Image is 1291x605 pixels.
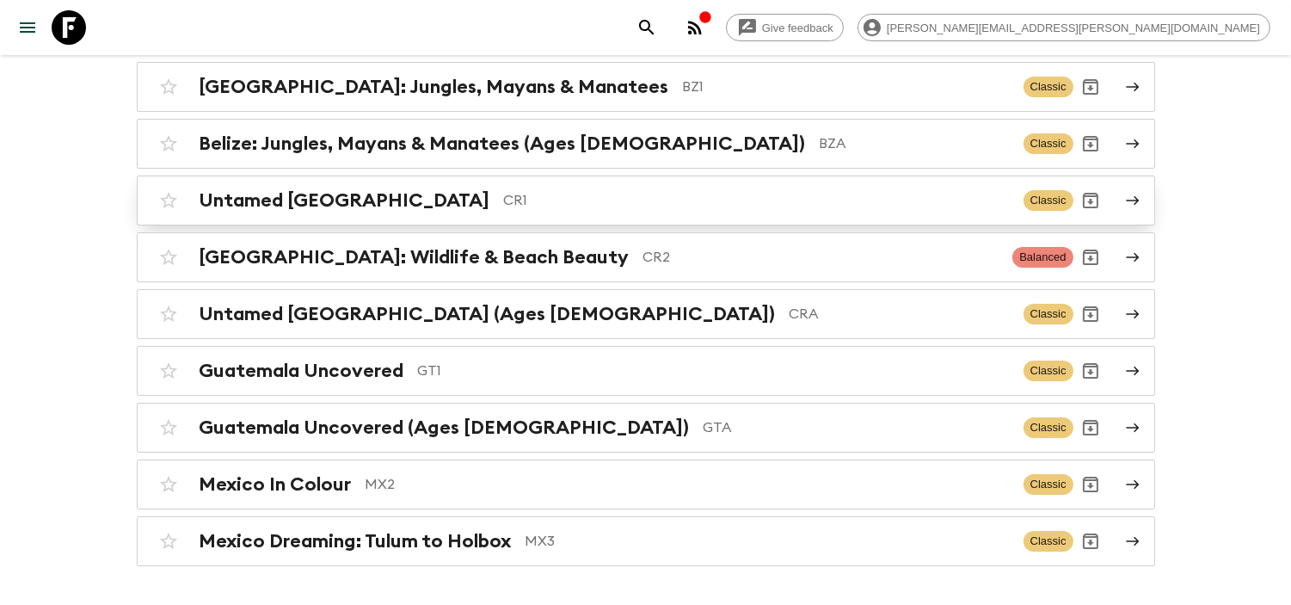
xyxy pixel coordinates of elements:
[1024,531,1073,552] span: Classic
[10,10,45,45] button: menu
[200,303,776,325] h2: Untamed [GEOGRAPHIC_DATA] (Ages [DEMOGRAPHIC_DATA])
[1024,304,1073,324] span: Classic
[504,190,1010,211] p: CR1
[877,22,1269,34] span: [PERSON_NAME][EMAIL_ADDRESS][PERSON_NAME][DOMAIN_NAME]
[137,346,1155,396] a: Guatemala UncoveredGT1ClassicArchive
[137,403,1155,453] a: Guatemala Uncovered (Ages [DEMOGRAPHIC_DATA])GTAClassicArchive
[137,119,1155,169] a: Belize: Jungles, Mayans & Manatees (Ages [DEMOGRAPHIC_DATA])BZAClassicArchive
[200,360,404,382] h2: Guatemala Uncovered
[726,14,844,41] a: Give feedback
[1012,247,1073,268] span: Balanced
[1024,361,1073,381] span: Classic
[1024,77,1073,97] span: Classic
[790,304,1010,324] p: CRA
[630,10,664,45] button: search adventures
[820,133,1010,154] p: BZA
[1073,70,1108,104] button: Archive
[137,232,1155,282] a: [GEOGRAPHIC_DATA]: Wildlife & Beach BeautyCR2BalancedArchive
[753,22,843,34] span: Give feedback
[1024,474,1073,495] span: Classic
[200,133,806,155] h2: Belize: Jungles, Mayans & Manatees (Ages [DEMOGRAPHIC_DATA])
[683,77,1010,97] p: BZ1
[1073,411,1108,445] button: Archive
[1073,354,1108,388] button: Archive
[1073,127,1108,161] button: Archive
[418,361,1010,381] p: GT1
[643,247,999,268] p: CR2
[366,474,1010,495] p: MX2
[137,176,1155,225] a: Untamed [GEOGRAPHIC_DATA]CR1ClassicArchive
[137,460,1155,509] a: Mexico In ColourMX2ClassicArchive
[1073,183,1108,218] button: Archive
[526,531,1010,552] p: MX3
[1073,297,1108,331] button: Archive
[200,417,690,439] h2: Guatemala Uncovered (Ages [DEMOGRAPHIC_DATA])
[1073,467,1108,502] button: Archive
[1024,190,1073,211] span: Classic
[858,14,1270,41] div: [PERSON_NAME][EMAIL_ADDRESS][PERSON_NAME][DOMAIN_NAME]
[137,62,1155,112] a: [GEOGRAPHIC_DATA]: Jungles, Mayans & ManateesBZ1ClassicArchive
[200,76,669,98] h2: [GEOGRAPHIC_DATA]: Jungles, Mayans & Manatees
[200,473,352,496] h2: Mexico In Colour
[1024,133,1073,154] span: Classic
[200,189,490,212] h2: Untamed [GEOGRAPHIC_DATA]
[200,530,512,553] h2: Mexico Dreaming: Tulum to Holbox
[1024,417,1073,438] span: Classic
[1073,524,1108,559] button: Archive
[1073,240,1108,275] button: Archive
[704,417,1010,438] p: GTA
[137,516,1155,566] a: Mexico Dreaming: Tulum to HolboxMX3ClassicArchive
[200,246,630,269] h2: [GEOGRAPHIC_DATA]: Wildlife & Beach Beauty
[137,289,1155,339] a: Untamed [GEOGRAPHIC_DATA] (Ages [DEMOGRAPHIC_DATA])CRAClassicArchive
